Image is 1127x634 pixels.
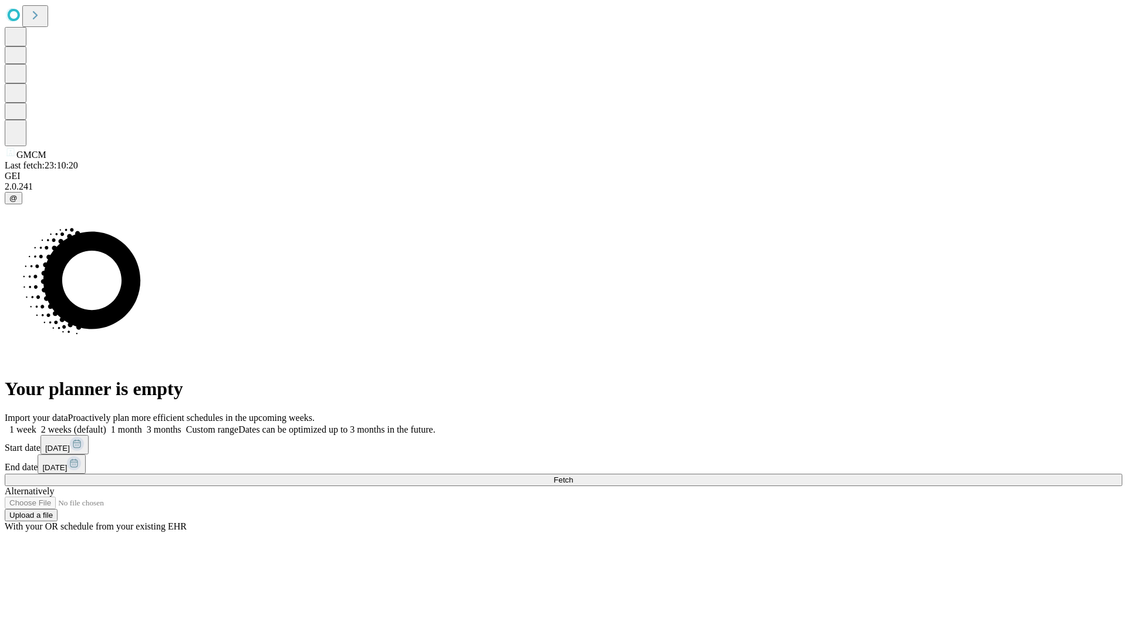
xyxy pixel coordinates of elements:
[45,444,70,453] span: [DATE]
[5,181,1122,192] div: 2.0.241
[5,192,22,204] button: @
[5,160,78,170] span: Last fetch: 23:10:20
[5,474,1122,486] button: Fetch
[68,413,315,423] span: Proactively plan more efficient schedules in the upcoming weeks.
[9,194,18,203] span: @
[147,424,181,434] span: 3 months
[41,435,89,454] button: [DATE]
[38,454,86,474] button: [DATE]
[5,486,54,496] span: Alternatively
[5,171,1122,181] div: GEI
[5,413,68,423] span: Import your data
[42,463,67,472] span: [DATE]
[111,424,142,434] span: 1 month
[186,424,238,434] span: Custom range
[5,378,1122,400] h1: Your planner is empty
[238,424,435,434] span: Dates can be optimized up to 3 months in the future.
[9,424,36,434] span: 1 week
[5,435,1122,454] div: Start date
[5,509,58,521] button: Upload a file
[554,475,573,484] span: Fetch
[5,454,1122,474] div: End date
[5,521,187,531] span: With your OR schedule from your existing EHR
[41,424,106,434] span: 2 weeks (default)
[16,150,46,160] span: GMCM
